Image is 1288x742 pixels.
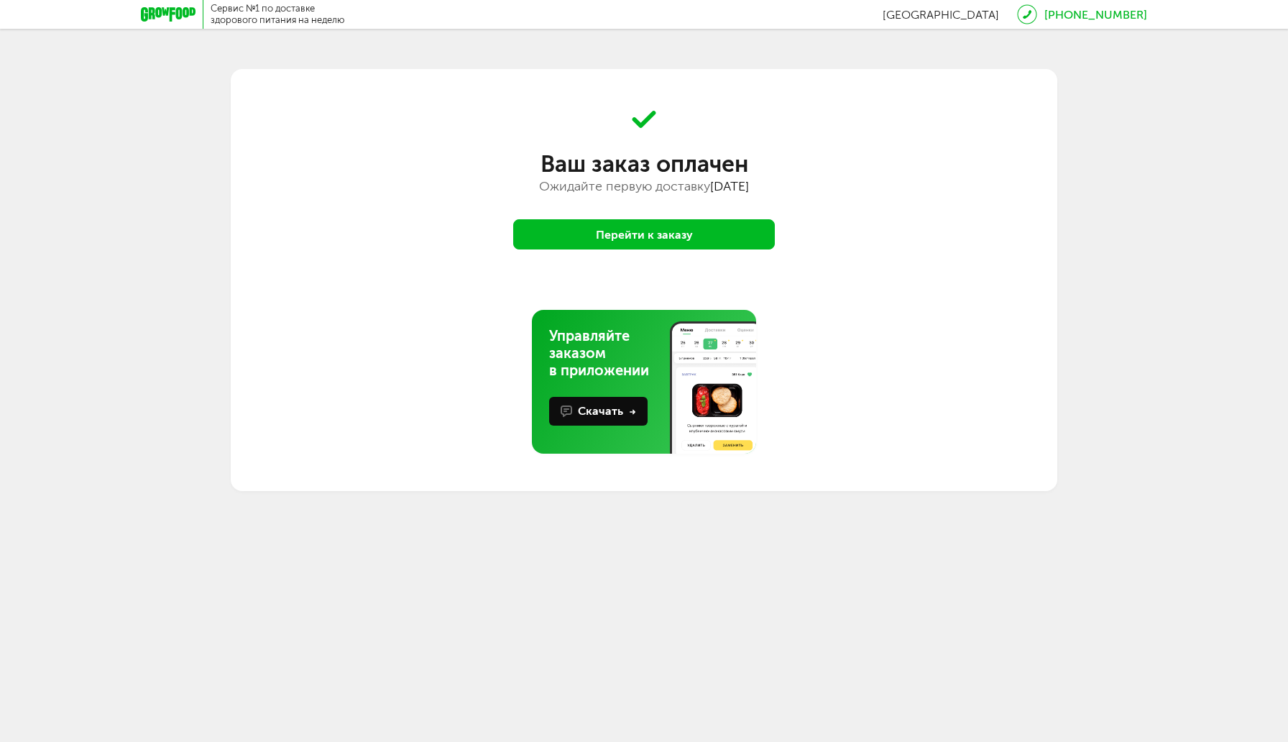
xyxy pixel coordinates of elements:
div: Скачать [578,403,636,420]
button: Перейти к заказу [513,219,775,249]
div: Ожидайте первую доставку [231,176,1057,196]
span: [DATE] [710,178,749,194]
div: Ваш заказ оплачен [231,152,1057,175]
button: Скачать [549,397,648,426]
a: [PHONE_NUMBER] [1044,8,1147,22]
div: Управляйте заказом в приложении [549,327,664,379]
div: Сервис №1 по доставке здорового питания на неделю [211,3,345,26]
span: [GEOGRAPHIC_DATA] [883,8,999,22]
